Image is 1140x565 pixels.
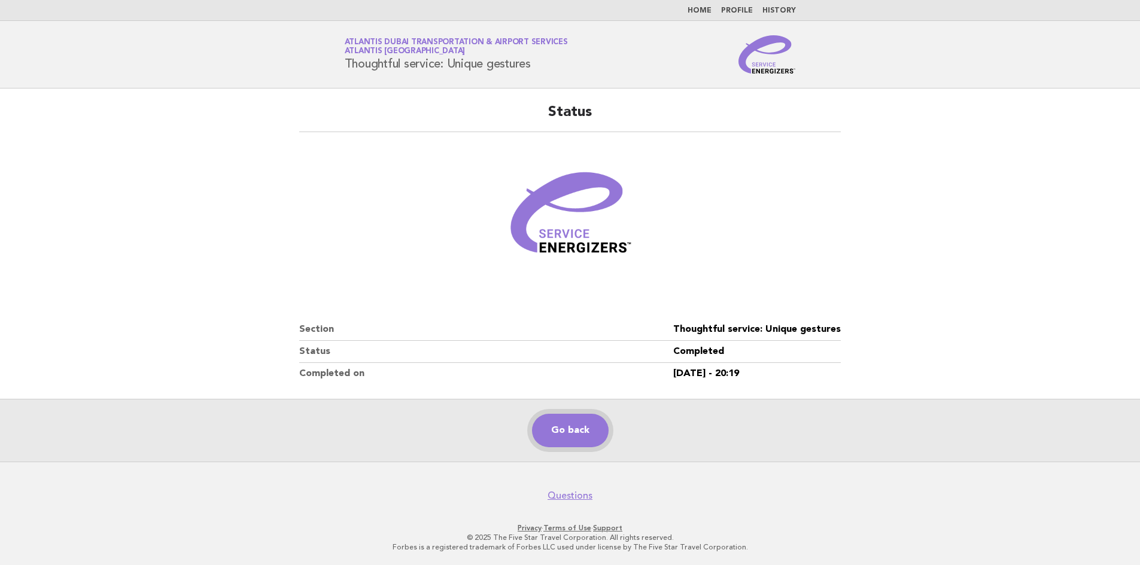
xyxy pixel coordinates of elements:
p: © 2025 The Five Star Travel Corporation. All rights reserved. [204,533,937,542]
dd: Completed [673,341,841,363]
a: Profile [721,7,753,14]
a: Privacy [518,524,542,532]
a: Go back [532,414,609,447]
h2: Status [299,103,841,132]
dt: Section [299,319,673,341]
dt: Completed on [299,363,673,384]
span: Atlantis [GEOGRAPHIC_DATA] [345,48,466,56]
h1: Thoughtful service: Unique gestures [345,39,568,70]
a: Support [593,524,622,532]
p: Forbes is a registered trademark of Forbes LLC used under license by The Five Star Travel Corpora... [204,542,937,552]
a: Terms of Use [543,524,591,532]
dd: Thoughtful service: Unique gestures [673,319,841,341]
a: Atlantis Dubai Transportation & Airport ServicesAtlantis [GEOGRAPHIC_DATA] [345,38,568,55]
p: · · [204,523,937,533]
a: Questions [548,490,592,502]
dd: [DATE] - 20:19 [673,363,841,384]
img: Service Energizers [738,35,796,74]
img: Verified [498,146,642,290]
a: Home [688,7,712,14]
a: History [762,7,796,14]
dt: Status [299,341,673,363]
